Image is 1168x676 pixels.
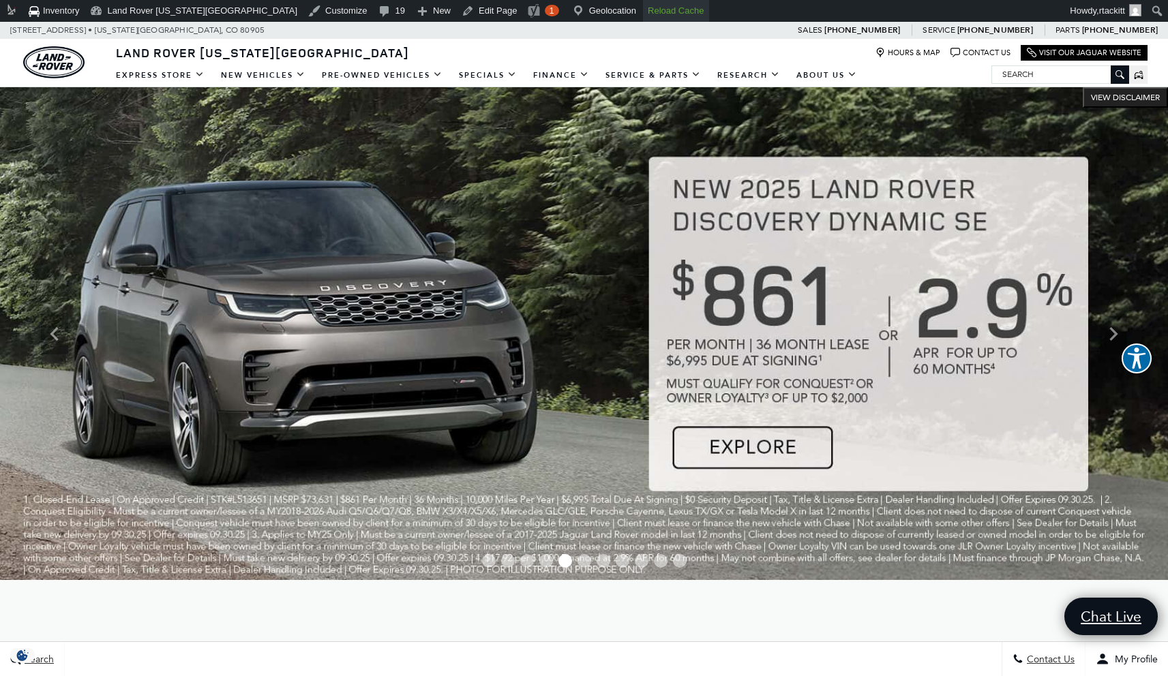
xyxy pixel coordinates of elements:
[648,5,704,16] strong: Reload Cache
[1074,607,1148,626] span: Chat Live
[709,63,788,87] a: Research
[1023,654,1075,665] span: Contact Us
[1083,87,1168,108] button: VIEW DISCLAIMER
[1064,598,1158,635] a: Chat Live
[597,63,709,87] a: Service & Parts
[1027,48,1141,58] a: Visit Our Jaguar Website
[520,554,534,568] span: Go to slide 3
[798,25,822,35] span: Sales
[108,44,417,61] a: Land Rover [US_STATE][GEOGRAPHIC_DATA]
[1091,92,1160,103] span: VIEW DISCLAIMER
[923,25,955,35] span: Service
[1100,313,1127,354] div: Next
[957,25,1033,35] a: [PHONE_NUMBER]
[1099,5,1125,16] span: rtackitt
[549,5,554,16] span: 1
[314,63,451,87] a: Pre-Owned Vehicles
[597,554,610,568] span: Go to slide 7
[539,554,553,568] span: Go to slide 4
[1109,654,1158,665] span: My Profile
[1122,343,1152,373] button: Explore your accessibility options
[7,648,38,662] section: Click to Open Cookie Consent Modal
[10,22,93,39] span: [STREET_ADDRESS] •
[108,63,213,87] a: EXPRESS STORE
[213,63,314,87] a: New Vehicles
[673,554,687,568] span: Go to slide 11
[116,44,409,61] span: Land Rover [US_STATE][GEOGRAPHIC_DATA]
[95,22,224,39] span: [US_STATE][GEOGRAPHIC_DATA],
[482,554,496,568] span: Go to slide 1
[1085,642,1168,676] button: Open user profile menu
[501,554,515,568] span: Go to slide 2
[824,25,900,35] a: [PHONE_NUMBER]
[1055,25,1080,35] span: Parts
[108,63,865,87] nav: Main Navigation
[1082,25,1158,35] a: [PHONE_NUMBER]
[226,22,238,39] span: CO
[558,554,572,568] span: Go to slide 5
[10,25,265,35] a: [STREET_ADDRESS] • [US_STATE][GEOGRAPHIC_DATA], CO 80905
[23,46,85,78] img: Land Rover
[41,313,68,354] div: Previous
[578,554,591,568] span: Go to slide 6
[7,648,38,662] img: Opt-Out Icon
[654,554,668,568] span: Go to slide 10
[992,66,1128,82] input: Search
[1122,343,1152,376] aside: Accessibility Help Desk
[950,48,1010,58] a: Contact Us
[635,554,648,568] span: Go to slide 9
[451,63,525,87] a: Specials
[788,63,865,87] a: About Us
[525,63,597,87] a: Finance
[23,46,85,78] a: land-rover
[616,554,629,568] span: Go to slide 8
[240,22,265,39] span: 80905
[875,48,940,58] a: Hours & Map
